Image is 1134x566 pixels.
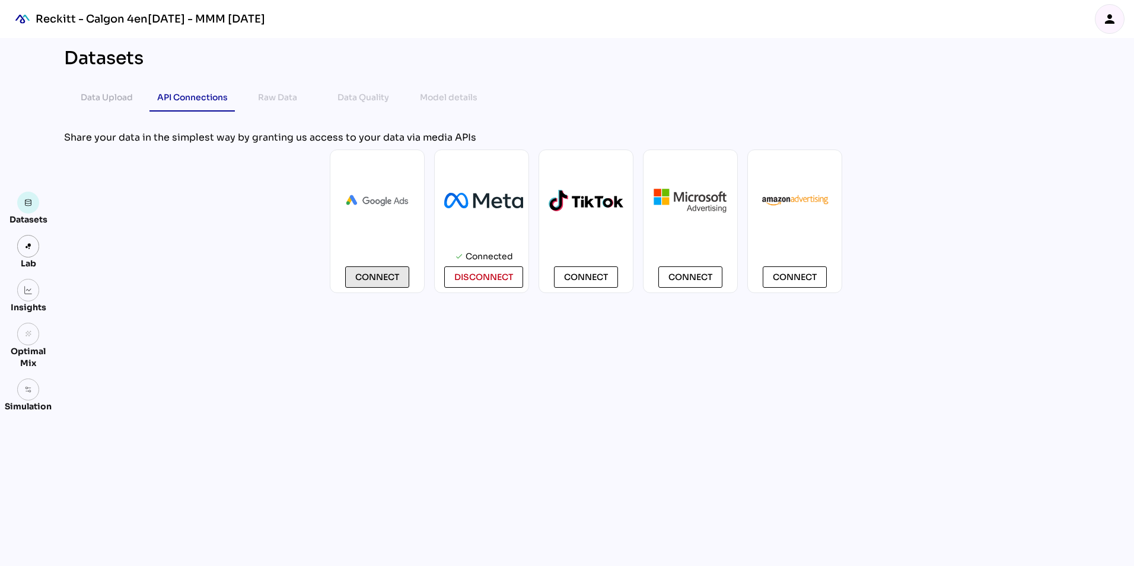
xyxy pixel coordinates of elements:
img: AmazonAdvertising.webp [757,193,832,208]
i: check [455,252,463,260]
img: Meta_Platforms.svg [444,193,523,209]
span: Connect [773,270,817,284]
img: microsoft.png [653,187,728,213]
button: disconnect [444,266,523,288]
img: Ads_logo_horizontal.png [340,189,415,212]
div: Data Upload [81,90,133,104]
i: person [1103,12,1117,26]
button: Connect [658,266,722,288]
div: Reckitt - Calgon 4en[DATE] - MMM [DATE] [36,12,265,26]
div: Data Quality [337,90,389,104]
div: Optimal Mix [5,345,52,369]
span: Connect [564,270,608,284]
div: Share your data in the simplest way by granting us access to your data via media APIs [64,131,1108,145]
div: Datasets [64,47,144,69]
div: API Connections [157,90,228,104]
img: logo-tiktok-2.svg [549,190,623,212]
img: graph.svg [24,286,33,294]
img: data.svg [24,199,33,207]
div: Model details [420,90,477,104]
button: Connect [763,266,827,288]
span: disconnect [454,270,513,284]
div: Insights [11,301,46,313]
div: mediaROI [9,6,36,32]
span: Connect [355,270,399,284]
img: lab.svg [24,242,33,250]
span: Connect [668,270,712,284]
div: Connected [466,246,513,266]
button: Connect [554,266,618,288]
div: Lab [15,257,42,269]
img: settings.svg [24,386,33,394]
div: Simulation [5,400,52,412]
i: grain [24,330,33,338]
div: Raw Data [258,90,297,104]
button: Connect [345,266,409,288]
div: Datasets [9,214,47,225]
